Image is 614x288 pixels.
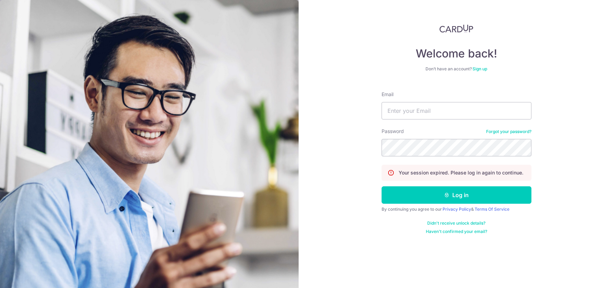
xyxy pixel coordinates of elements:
[399,169,523,176] p: Your session expired. Please log in again to continue.
[382,66,531,72] div: Don’t have an account?
[439,24,474,33] img: CardUp Logo
[382,102,531,119] input: Enter your Email
[382,91,393,98] label: Email
[382,128,404,135] label: Password
[443,207,471,212] a: Privacy Policy
[382,186,531,204] button: Log in
[382,207,531,212] div: By continuing you agree to our &
[475,207,509,212] a: Terms Of Service
[486,129,531,134] a: Forgot your password?
[382,47,531,61] h4: Welcome back!
[473,66,487,71] a: Sign up
[427,220,485,226] a: Didn't receive unlock details?
[426,229,487,234] a: Haven't confirmed your email?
